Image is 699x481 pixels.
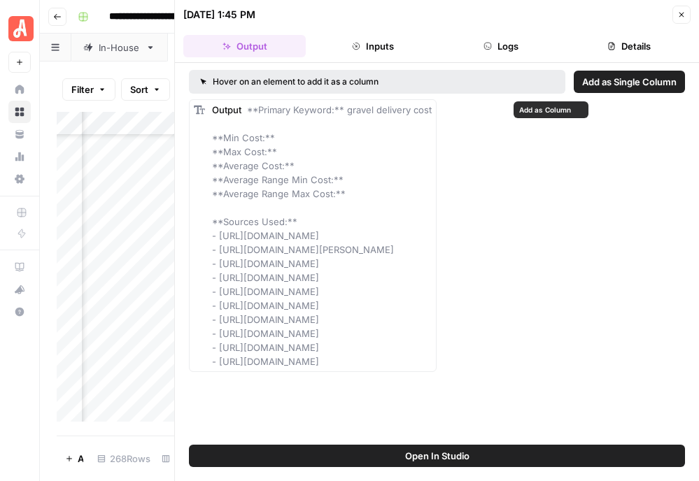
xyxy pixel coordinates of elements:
div: 7/7 Columns [156,447,232,470]
a: Settings [8,168,31,190]
a: Your Data [8,123,31,145]
button: Add Row [57,447,92,470]
img: Angi Logo [8,16,34,41]
button: Sort [121,78,170,101]
button: Help + Support [8,301,31,323]
a: Home [8,78,31,101]
button: Open In Studio [189,445,685,467]
a: In-House [71,34,167,62]
a: Usage [8,145,31,168]
span: Output [212,104,241,115]
span: Open In Studio [405,449,469,463]
span: Add as Single Column [582,75,677,89]
div: [DATE] 1:45 PM [183,8,255,22]
button: Logs [440,35,563,57]
a: Browse [8,101,31,123]
button: Add as Single Column [574,71,685,93]
button: Filter [62,78,115,101]
div: What's new? [9,279,30,300]
div: 268 Rows [92,447,156,470]
span: Sort [130,82,148,96]
div: In-House [99,41,140,55]
div: Hover on an element to add it as a column [200,76,467,88]
span: **Primary Keyword:** gravel delivery cost **Min Cost:** **Max Cost:** **Average Cost:** **Average... [212,104,432,367]
button: Details [568,35,691,57]
a: AirOps Academy [8,256,31,278]
a: Stretch [167,34,255,62]
span: Filter [71,82,94,96]
button: What's new? [8,278,31,301]
button: Workspace: Angi [8,11,31,46]
button: Output [183,35,306,57]
button: Inputs [311,35,434,57]
span: Add Row [78,452,83,466]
